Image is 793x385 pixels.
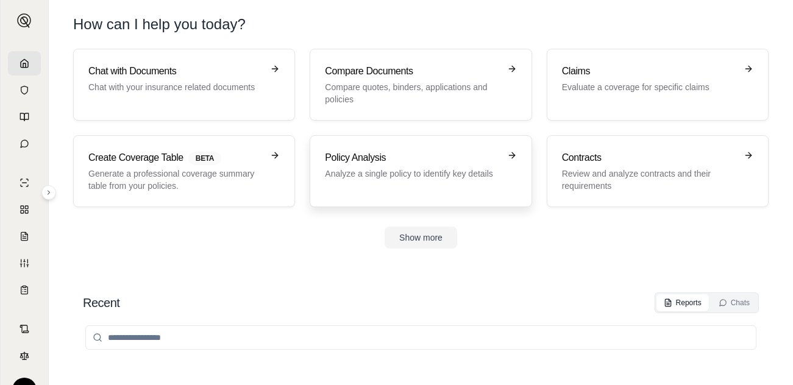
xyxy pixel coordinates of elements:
a: Prompt Library [8,105,41,129]
span: BETA [188,152,221,165]
button: Reports [656,294,709,311]
a: Single Policy [8,171,41,195]
a: Coverage Table [8,278,41,302]
a: Custom Report [8,251,41,275]
a: Chat [8,132,41,156]
h3: Contracts [562,150,736,165]
a: ContractsReview and analyze contracts and their requirements [547,135,769,207]
h1: How can I help you today? [73,15,769,34]
h3: Policy Analysis [325,150,499,165]
h3: Claims [562,64,736,79]
h2: Recent [83,294,119,311]
p: Generate a professional coverage summary table from your policies. [88,168,263,192]
p: Chat with your insurance related documents [88,81,263,93]
a: Compare DocumentsCompare quotes, binders, applications and policies [310,49,532,121]
h3: Create Coverage Table [88,150,263,165]
h3: Compare Documents [325,64,499,79]
img: Expand sidebar [17,13,32,28]
button: Chats [711,294,757,311]
p: Evaluate a coverage for specific claims [562,81,736,93]
button: Show more [385,227,457,249]
button: Expand sidebar [41,185,56,200]
div: Chats [719,298,750,308]
a: Chat with DocumentsChat with your insurance related documents [73,49,295,121]
a: Policy Comparisons [8,197,41,222]
a: Claim Coverage [8,224,41,249]
a: Contract Analysis [8,317,41,341]
div: Reports [664,298,702,308]
a: Legal Search Engine [8,344,41,368]
a: Home [8,51,41,76]
p: Compare quotes, binders, applications and policies [325,81,499,105]
a: Create Coverage TableBETAGenerate a professional coverage summary table from your policies. [73,135,295,207]
p: Analyze a single policy to identify key details [325,168,499,180]
a: Policy AnalysisAnalyze a single policy to identify key details [310,135,532,207]
button: Expand sidebar [12,9,37,33]
h3: Chat with Documents [88,64,263,79]
a: ClaimsEvaluate a coverage for specific claims [547,49,769,121]
p: Review and analyze contracts and their requirements [562,168,736,192]
a: Documents Vault [8,78,41,102]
